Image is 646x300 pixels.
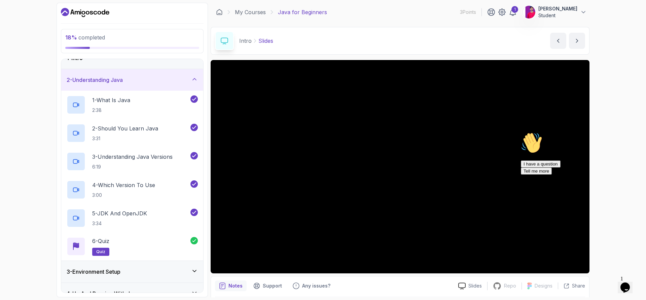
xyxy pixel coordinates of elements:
button: 3-Environment Setup [61,261,203,282]
p: 6:19 [92,163,173,170]
button: Share [558,282,585,289]
h3: 2 - Understanding Java [67,76,123,84]
span: Hi! How can we help? [3,20,67,25]
p: 3:31 [92,135,158,142]
p: Slides [258,37,273,45]
span: completed [65,34,105,41]
p: Java for Beginners [278,8,327,16]
p: Intro [239,37,252,45]
span: 18 % [65,34,77,41]
p: 5 - JDK And OpenJDK [92,209,147,217]
button: I have a question [3,31,42,38]
button: next content [569,33,585,49]
a: My Courses [235,8,266,16]
h3: 4 - Up And Running With Java [67,290,139,298]
button: 6-Quizquiz [67,237,198,256]
iframe: chat widget [518,129,639,270]
button: notes button [215,280,247,291]
button: Tell me more [3,38,34,45]
p: Share [572,282,585,289]
p: 4 - Which Version To Use [92,181,155,189]
p: Any issues? [302,282,330,289]
p: Student [538,12,577,19]
button: 2-Should You Learn Java3:31 [67,124,198,143]
p: 2 - Should You Learn Java [92,124,158,132]
p: Slides [468,282,482,289]
div: 1 [511,6,518,13]
button: Feedback button [289,280,334,291]
p: Designs [535,282,552,289]
a: Dashboard [216,9,223,16]
p: Support [263,282,282,289]
a: Dashboard [61,7,109,18]
p: 3:34 [92,220,147,227]
img: :wave: [3,3,24,24]
a: Slides [453,282,487,290]
p: Notes [228,282,243,289]
a: 1 [509,8,517,16]
button: previous content [550,33,566,49]
button: 5-JDK And OpenJDK3:34 [67,209,198,228]
p: 3 - Understanding Java Versions [92,153,173,161]
h3: 3 - Environment Setup [67,268,120,276]
button: 3-Understanding Java Versions6:19 [67,152,198,171]
img: user profile image [523,6,535,19]
p: 2:38 [92,107,130,114]
p: 6 - Quiz [92,237,109,245]
button: 2-Understanding Java [61,69,203,91]
button: user profile image[PERSON_NAME]Student [522,5,587,19]
p: [PERSON_NAME] [538,5,577,12]
button: 4-Which Version To Use3:00 [67,180,198,199]
button: 1-What Is Java2:38 [67,95,198,114]
p: 1 - What Is Java [92,96,130,104]
iframe: chat widget [618,273,639,293]
p: Repo [504,282,516,289]
p: 3 Points [460,9,476,16]
p: 3:00 [92,192,155,199]
span: quiz [96,249,105,254]
button: Support button [249,280,286,291]
div: 👋Hi! How can we help?I have a questionTell me more [3,3,124,45]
